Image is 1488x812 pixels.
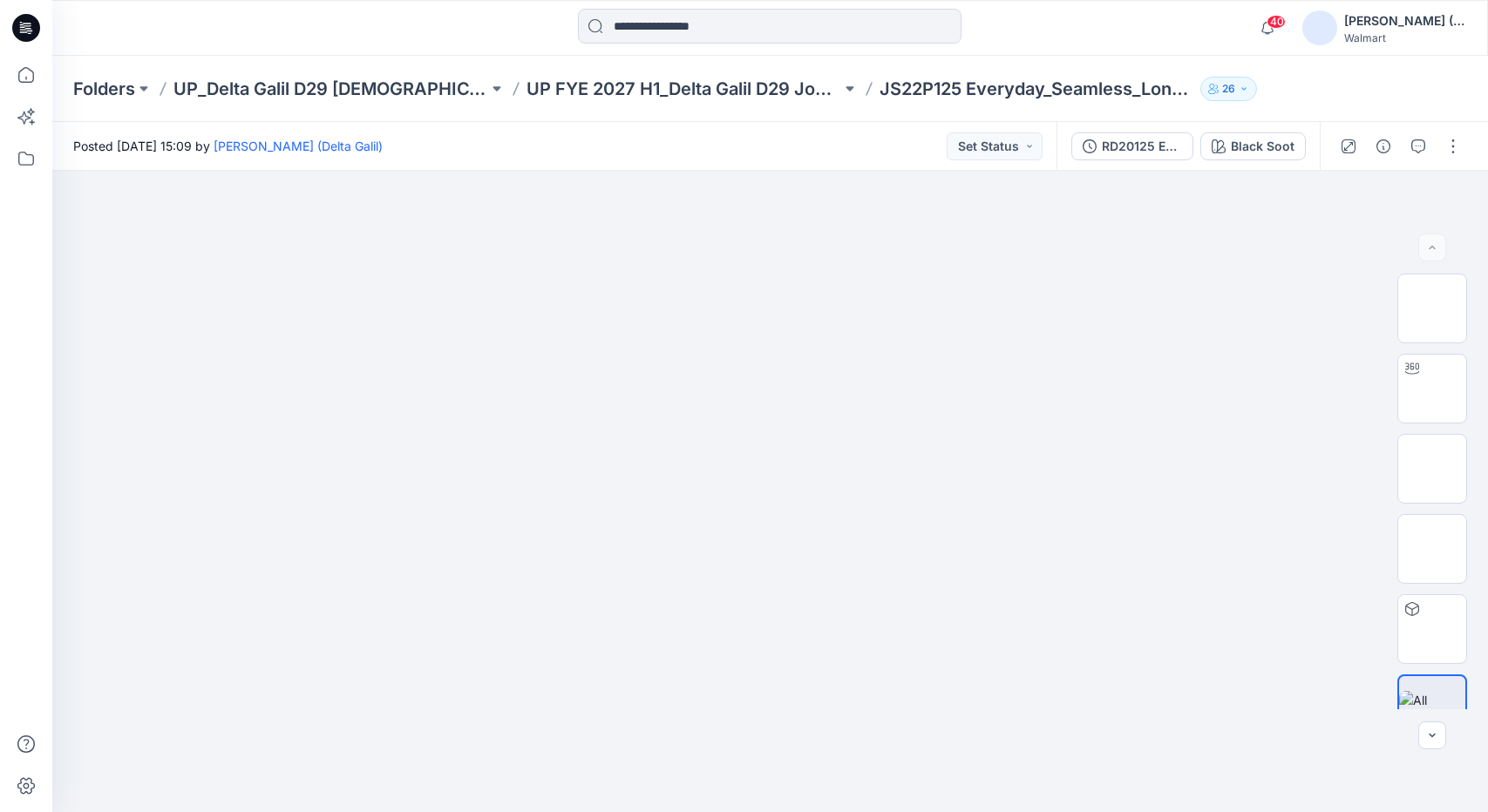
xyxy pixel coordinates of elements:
[1302,10,1337,45] img: avatar
[1200,132,1306,160] button: Black Soot
[1222,79,1235,98] p: 26
[1071,132,1193,160] button: RD20125 Everyday_Seamless_Long_Sleeve_top
[73,137,383,155] span: Posted [DATE] 15:09 by
[73,77,135,101] a: Folders
[1267,15,1286,29] span: 40
[214,139,383,153] a: [PERSON_NAME] (Delta Galil)
[173,77,488,101] a: UP_Delta Galil D29 [DEMOGRAPHIC_DATA] Joyspun Intimates
[1231,137,1294,156] div: Black Soot
[1200,77,1257,101] button: 26
[527,77,841,101] a: UP FYE 2027 H1_Delta Galil D29 Joyspun Shapewear
[880,77,1194,101] p: JS22P125 Everyday_Seamless_Long_Sleeve_top
[1399,691,1465,727] img: All colorways
[1369,132,1397,160] button: Details
[1344,10,1466,31] div: [PERSON_NAME] (Delta Galil)
[1344,31,1466,44] div: Walmart
[1102,137,1182,156] div: RD20125 Everyday_Seamless_Long_Sleeve_top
